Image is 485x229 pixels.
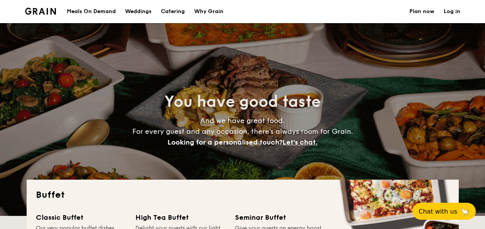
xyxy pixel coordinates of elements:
span: 🦙 [460,207,470,216]
img: Grain [25,8,56,15]
span: Let's chat. [282,138,318,146]
div: Seminar Buffet [235,212,325,223]
span: Chat with us [419,208,457,215]
h2: Buffet [36,189,450,201]
div: Classic Buffet [36,212,126,223]
span: You have good taste [164,93,321,111]
span: Looking for a personalised touch? [167,138,282,146]
div: High Tea Buffet [135,212,226,223]
button: Chat with us🦙 [412,203,476,220]
a: Logotype [25,8,56,15]
span: And we have great food. For every guest and any occasion, there’s always room for Grain. [132,116,353,146]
